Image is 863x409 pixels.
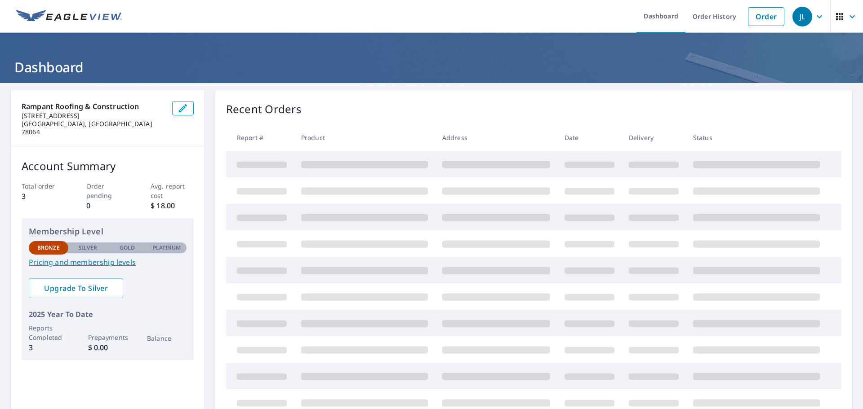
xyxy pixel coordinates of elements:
div: JL [792,7,812,26]
p: Total order [22,181,65,191]
p: Silver [79,244,98,252]
img: EV Logo [16,10,122,23]
p: Bronze [37,244,60,252]
a: Pricing and membership levels [29,257,187,268]
p: 0 [86,200,129,211]
th: Date [557,124,622,151]
p: Avg. report cost [151,181,194,200]
p: $ 0.00 [88,342,128,353]
p: 3 [29,342,68,353]
th: Status [686,124,827,151]
p: 2025 Year To Date [29,309,187,320]
p: Order pending [86,181,129,200]
p: Rampant Roofing & Construction [22,101,165,112]
p: [STREET_ADDRESS] [22,112,165,120]
p: [GEOGRAPHIC_DATA], [GEOGRAPHIC_DATA] 78064 [22,120,165,136]
p: Gold [120,244,135,252]
th: Product [294,124,435,151]
h1: Dashboard [11,58,852,76]
p: Reports Completed [29,323,68,342]
p: 3 [22,191,65,202]
th: Report # [226,124,294,151]
th: Delivery [622,124,686,151]
p: Prepayments [88,333,128,342]
a: Upgrade To Silver [29,278,123,298]
p: Account Summary [22,158,194,174]
span: Upgrade To Silver [36,283,116,293]
p: Platinum [153,244,181,252]
p: Recent Orders [226,101,302,117]
p: $ 18.00 [151,200,194,211]
p: Membership Level [29,225,187,237]
th: Address [435,124,557,151]
p: Balance [147,334,187,343]
a: Order [748,7,784,26]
